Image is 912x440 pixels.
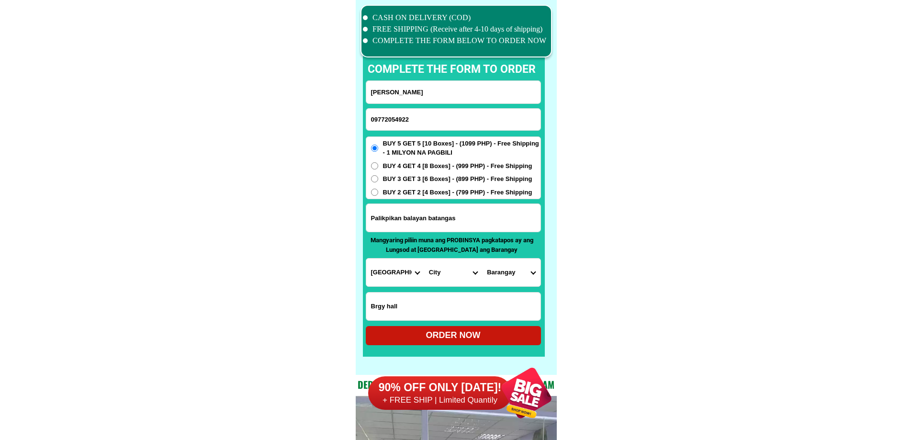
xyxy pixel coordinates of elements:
input: Input full_name [366,81,540,103]
input: BUY 3 GET 3 [6 Boxes] - (899 PHP) - Free Shipping [371,175,378,182]
li: FREE SHIPPING (Receive after 4-10 days of shipping) [363,23,547,35]
h6: 90% OFF ONLY [DATE]! [368,381,512,395]
p: complete the form to order [358,61,545,78]
input: BUY 4 GET 4 [8 Boxes] - (999 PHP) - Free Shipping [371,162,378,169]
input: Input phone_number [366,109,540,130]
h2: Dedicated and professional consulting team [356,377,557,392]
div: ORDER NOW [366,329,541,342]
li: CASH ON DELIVERY (COD) [363,12,547,23]
p: Mangyaring piliin muna ang PROBINSYA pagkatapos ay ang Lungsod at [GEOGRAPHIC_DATA] ang Barangay [366,236,538,254]
input: Input address [366,204,540,232]
span: BUY 2 GET 2 [4 Boxes] - (799 PHP) - Free Shipping [383,188,532,197]
input: BUY 5 GET 5 [10 Boxes] - (1099 PHP) - Free Shipping - 1 MILYON NA PAGBILI [371,145,378,152]
h6: + FREE SHIP | Limited Quantily [368,395,512,406]
select: Select province [366,259,424,286]
input: Input LANDMARKOFLOCATION [366,293,540,320]
span: BUY 5 GET 5 [10 Boxes] - (1099 PHP) - Free Shipping - 1 MILYON NA PAGBILI [383,139,540,158]
input: BUY 2 GET 2 [4 Boxes] - (799 PHP) - Free Shipping [371,189,378,196]
span: BUY 3 GET 3 [6 Boxes] - (899 PHP) - Free Shipping [383,174,532,184]
li: COMPLETE THE FORM BELOW TO ORDER NOW [363,35,547,46]
span: BUY 4 GET 4 [8 Boxes] - (999 PHP) - Free Shipping [383,161,532,171]
select: Select district [424,259,482,286]
select: Select commune [482,259,540,286]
